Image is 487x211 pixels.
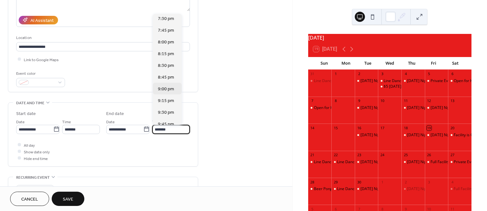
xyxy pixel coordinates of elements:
span: 8:15 pm [158,50,174,57]
div: 15 [333,125,338,130]
span: Time [62,118,71,125]
div: 9 [357,99,361,103]
div: Line Dancing from 6pm - 9pm [314,78,366,84]
span: Show date only [24,149,50,155]
div: 25 [403,153,408,157]
div: 13 [450,99,455,103]
div: Full Facility Event from 2pm - 4pm [425,159,448,165]
div: Mon [335,57,357,70]
div: 3 [427,180,432,184]
div: 4 [403,72,408,76]
div: 31 [310,72,315,76]
div: Open for Hourly Play from 12pm - 6pm [314,105,382,111]
span: 8:30 pm [158,62,174,69]
div: $5 [DATE] from 6pm-9pm [384,84,429,89]
div: Tuesday Night Switch Tournament at 7:30pm [355,186,378,192]
div: [DATE] Night Switch Tournament at 7:30pm [360,132,437,138]
div: [DATE] Night League from 7pm - 10:30pm [407,186,481,192]
div: Sun [313,57,335,70]
div: 3 [380,72,385,76]
span: 9:30 pm [158,109,174,116]
a: Cancel [10,192,49,206]
div: Line Dancing 6 Week Lessons [384,78,436,84]
div: Friday Night Rising Stars Beginner Switch Tournament at 7pm [425,132,448,138]
div: 6 [450,72,455,76]
span: Date [106,118,115,125]
div: 1 [333,72,338,76]
div: Thursday Night League from 7pm - 10:30pm [401,159,425,165]
div: 20 [450,125,455,130]
span: Hide end time [24,155,48,162]
div: Tue [357,57,379,70]
div: 24 [380,153,385,157]
div: Location [16,35,189,41]
div: Tuesday Night Switch Tournament at 7:30pm [355,78,378,84]
div: 17 [380,125,385,130]
div: [DATE] Night Switch Tournament at 7:30pm [360,159,437,165]
div: 7 [310,99,315,103]
div: 12 [427,99,432,103]
span: 7:45 pm [158,27,174,34]
button: AI Assistant [19,16,58,24]
div: Tuesday Night Switch Tournament at 7:30pm [355,105,378,111]
span: 8:00 pm [158,39,174,45]
div: [DATE] Night League from 7pm - 10:30pm [407,159,481,165]
div: Start date [16,111,36,117]
div: 5 [427,72,432,76]
div: Thursday Night League from 7pm - 10:30pm [401,186,425,192]
div: [DATE] Night Switch Tournament at 7:30pm [360,186,437,192]
div: Beer Pong at 9pm [314,186,346,192]
span: 9:00 pm [158,86,174,92]
div: [DATE] [308,34,471,42]
div: Line Dancing 6 Week Lessons [378,78,401,84]
div: Sat [445,57,466,70]
div: 4 [450,180,455,184]
div: Line Dancing 6 Week Session [337,159,388,165]
span: Date and time [16,100,44,106]
div: Thursday Night League from 7pm - 10:30pm [401,78,425,84]
span: Save [63,196,73,203]
div: [DATE] Night Switch Tournament at 7:30pm [360,78,437,84]
div: Line Dancing 6 Week Session [331,186,355,192]
div: Private Event 7pm - 10pm [448,159,471,165]
div: 29 [333,180,338,184]
div: Tuesday Night Switch Tournament at 7:30pm [355,159,378,165]
div: 30 [357,180,361,184]
span: Date [16,118,25,125]
div: 2 [403,180,408,184]
span: Recurring event [16,174,50,181]
div: 14 [310,125,315,130]
div: 16 [357,125,361,130]
div: Wed [379,57,401,70]
div: End date [106,111,124,117]
div: Line Dancing 6 Week Session [337,186,388,192]
div: 11 [403,99,408,103]
span: Cancel [21,196,38,203]
div: Line Dancing from 6pm - 9pm [308,78,332,84]
span: Link to Google Maps [24,56,59,63]
span: 9:15 pm [158,97,174,104]
div: 21 [310,153,315,157]
div: Full Facility Event from 5pm-9pm [448,186,471,192]
div: Open for Hourly Play from 12pm - 6pm [308,105,332,111]
span: 7:30 pm [158,15,174,22]
div: [DATE] Night League from 7pm - 10:30pm [407,132,481,138]
span: 9:45 pm [158,121,174,127]
div: [DATE] Night League from 7pm - 10:30pm [407,78,481,84]
div: Line Dancing from 6pm - 9pm [314,159,366,165]
div: Line Dancing from 6pm - 9pm [308,159,332,165]
div: 18 [403,125,408,130]
button: Save [52,192,84,206]
div: $5 Wednesday from 6pm-9pm [378,84,401,89]
div: [DATE] Night League from 7pm - 10:30pm [407,105,481,111]
div: Private Event from 6pm-9pm [425,78,448,84]
div: Private Event from 6pm-9pm [431,78,481,84]
div: Thursday Night League from 7pm - 10:30pm [401,132,425,138]
div: 1 [380,180,385,184]
div: AI Assistant [30,17,54,24]
div: 2 [357,72,361,76]
div: Beer Pong at 9pm [308,186,332,192]
div: Tuesday Night Switch Tournament at 7:30pm [355,132,378,138]
div: Line Dancing 6 Week Session [331,159,355,165]
div: Friday Night Rising Stars Beginner Switch Tournament at 7pm [425,105,448,111]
